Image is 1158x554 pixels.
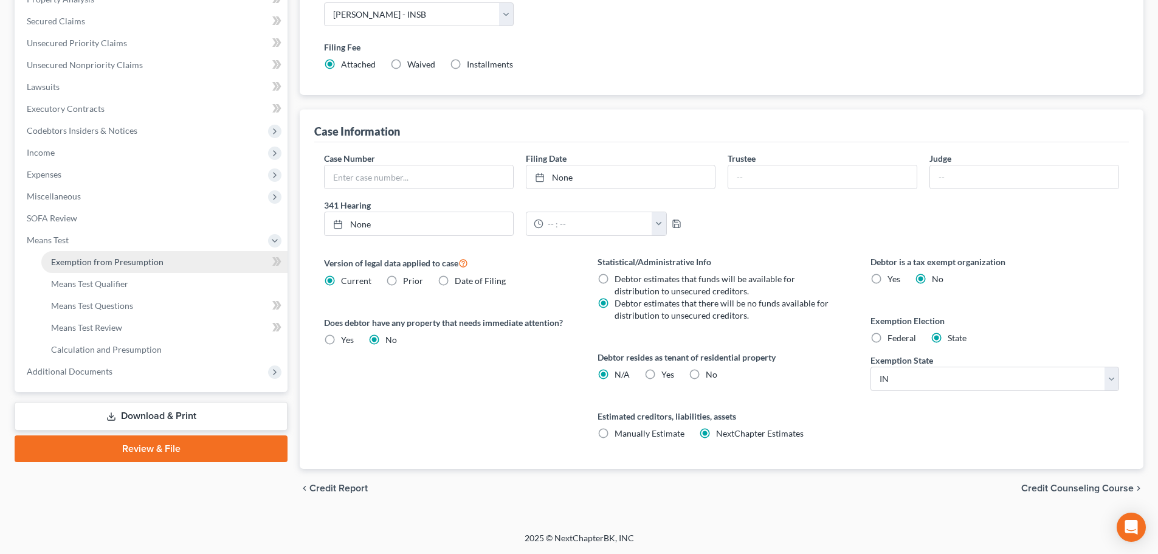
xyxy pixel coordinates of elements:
[27,213,77,223] span: SOFA Review
[15,435,288,462] a: Review & File
[341,59,376,69] span: Attached
[407,59,435,69] span: Waived
[324,152,375,165] label: Case Number
[324,41,1119,54] label: Filing Fee
[598,255,846,268] label: Statistical/Administrative Info
[1021,483,1143,493] button: Credit Counseling Course chevron_right
[17,54,288,76] a: Unsecured Nonpriority Claims
[526,165,715,189] a: None
[27,169,61,179] span: Expenses
[870,314,1119,327] label: Exemption Election
[27,235,69,245] span: Means Test
[27,147,55,158] span: Income
[314,124,400,139] div: Case Information
[341,334,354,345] span: Yes
[325,165,513,189] input: Enter case number...
[716,428,804,438] span: NextChapter Estimates
[948,333,967,343] span: State
[27,125,137,136] span: Codebtors Insiders & Notices
[870,354,933,367] label: Exemption State
[467,59,513,69] span: Installments
[17,98,288,120] a: Executory Contracts
[1134,483,1143,493] i: chevron_right
[309,483,368,493] span: Credit Report
[526,152,567,165] label: Filing Date
[27,60,143,70] span: Unsecured Nonpriority Claims
[661,369,674,379] span: Yes
[929,152,951,165] label: Judge
[51,279,128,289] span: Means Test Qualifier
[41,295,288,317] a: Means Test Questions
[728,152,756,165] label: Trustee
[27,38,127,48] span: Unsecured Priority Claims
[27,191,81,201] span: Miscellaneous
[15,402,288,431] a: Download & Print
[403,275,423,286] span: Prior
[930,165,1118,189] input: --
[27,16,85,26] span: Secured Claims
[728,165,917,189] input: --
[318,199,722,212] label: 341 Hearing
[598,410,846,423] label: Estimated creditors, liabilities, assets
[615,274,795,296] span: Debtor estimates that funds will be available for distribution to unsecured creditors.
[615,298,829,320] span: Debtor estimates that there will be no funds available for distribution to unsecured creditors.
[325,212,513,235] a: None
[41,251,288,273] a: Exemption from Presumption
[341,275,371,286] span: Current
[17,76,288,98] a: Lawsuits
[27,366,112,376] span: Additional Documents
[615,428,684,438] span: Manually Estimate
[51,322,122,333] span: Means Test Review
[1021,483,1134,493] span: Credit Counseling Course
[324,255,573,270] label: Version of legal data applied to case
[27,103,105,114] span: Executory Contracts
[385,334,397,345] span: No
[887,274,900,284] span: Yes
[41,317,288,339] a: Means Test Review
[887,333,916,343] span: Federal
[27,81,60,92] span: Lawsuits
[300,483,368,493] button: chevron_left Credit Report
[324,316,573,329] label: Does debtor have any property that needs immediate attention?
[51,257,164,267] span: Exemption from Presumption
[17,207,288,229] a: SOFA Review
[300,483,309,493] i: chevron_left
[455,275,506,286] span: Date of Filing
[51,300,133,311] span: Means Test Questions
[615,369,630,379] span: N/A
[17,10,288,32] a: Secured Claims
[706,369,717,379] span: No
[1117,513,1146,542] div: Open Intercom Messenger
[41,273,288,295] a: Means Test Qualifier
[17,32,288,54] a: Unsecured Priority Claims
[598,351,846,364] label: Debtor resides as tenant of residential property
[543,212,652,235] input: -- : --
[932,274,943,284] span: No
[41,339,288,361] a: Calculation and Presumption
[51,344,162,355] span: Calculation and Presumption
[233,532,926,554] div: 2025 © NextChapterBK, INC
[870,255,1119,268] label: Debtor is a tax exempt organization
